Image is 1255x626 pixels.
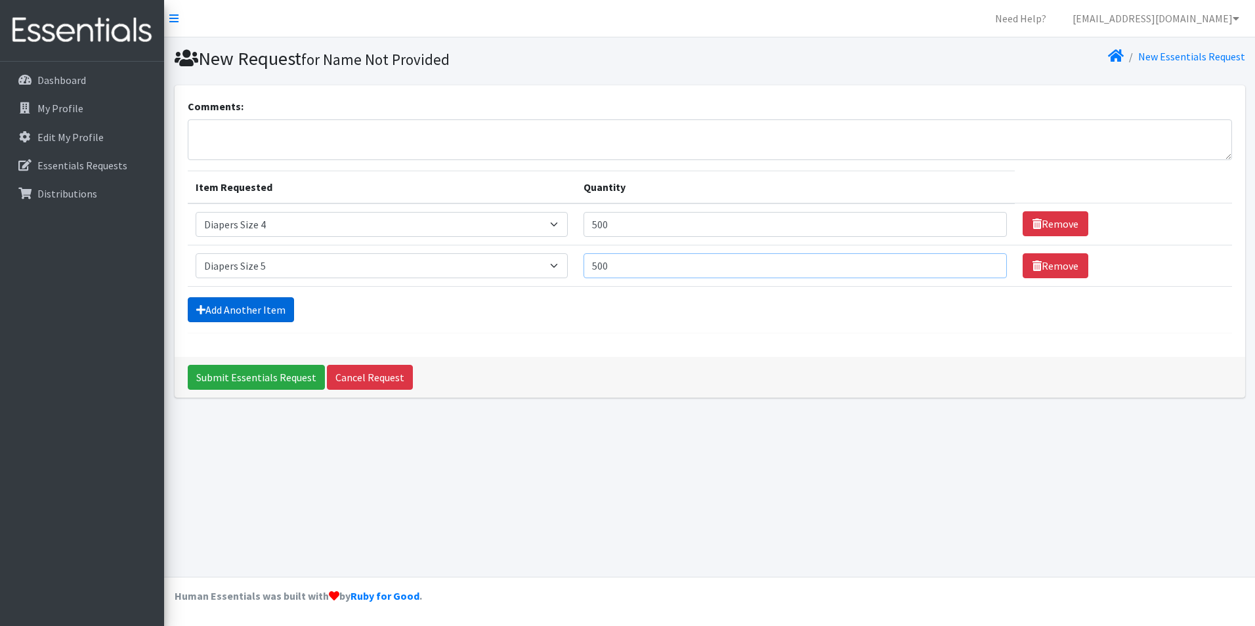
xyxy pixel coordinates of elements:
a: Edit My Profile [5,124,159,150]
a: Remove [1023,253,1088,278]
p: Distributions [37,187,97,200]
input: Submit Essentials Request [188,365,325,390]
a: Ruby for Good [351,589,419,602]
a: My Profile [5,95,159,121]
label: Comments: [188,98,244,114]
a: Dashboard [5,67,159,93]
a: Cancel Request [327,365,413,390]
h1: New Request [175,47,705,70]
a: New Essentials Request [1138,50,1245,63]
a: Add Another Item [188,297,294,322]
a: Need Help? [985,5,1057,31]
strong: Human Essentials was built with by . [175,589,422,602]
th: Quantity [576,171,1015,203]
a: Essentials Requests [5,152,159,178]
p: Edit My Profile [37,131,104,144]
p: My Profile [37,102,83,115]
img: HumanEssentials [5,9,159,52]
a: Remove [1023,211,1088,236]
th: Item Requested [188,171,576,203]
a: [EMAIL_ADDRESS][DOMAIN_NAME] [1062,5,1250,31]
p: Dashboard [37,73,86,87]
small: for Name Not Provided [301,50,450,69]
p: Essentials Requests [37,159,127,172]
a: Distributions [5,180,159,207]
